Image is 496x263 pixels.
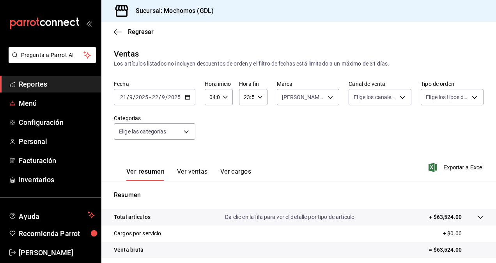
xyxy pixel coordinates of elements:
[19,247,95,258] span: [PERSON_NAME]
[114,48,139,60] div: Ventas
[114,246,143,254] p: Venta bruta
[119,128,167,135] span: Elige las categorías
[19,155,95,166] span: Facturación
[421,81,484,87] label: Tipo de orden
[19,174,95,185] span: Inventarios
[354,93,397,101] span: Elige los canales de venta
[161,94,165,100] input: --
[135,94,149,100] input: ----
[430,163,484,172] button: Exportar a Excel
[19,210,85,220] span: Ayuda
[177,168,208,181] button: Ver ventas
[220,168,252,181] button: Ver cargos
[126,168,251,181] div: navigation tabs
[165,94,168,100] span: /
[133,94,135,100] span: /
[129,94,133,100] input: --
[429,213,462,221] p: + $63,524.00
[114,190,484,200] p: Resumen
[19,117,95,128] span: Configuración
[19,136,95,147] span: Personal
[239,81,267,87] label: Hora fin
[114,213,151,221] p: Total artículos
[114,229,161,238] p: Cargos por servicio
[349,81,411,87] label: Canal de venta
[19,98,95,108] span: Menú
[152,94,159,100] input: --
[159,94,161,100] span: /
[443,229,484,238] p: + $0.00
[19,79,95,89] span: Reportes
[19,228,95,239] span: Recomienda Parrot
[114,116,195,121] label: Categorías
[127,94,129,100] span: /
[149,94,151,100] span: -
[21,51,84,59] span: Pregunta a Parrot AI
[277,81,340,87] label: Marca
[205,81,233,87] label: Hora inicio
[114,81,195,87] label: Fecha
[9,47,96,63] button: Pregunta a Parrot AI
[126,168,165,181] button: Ver resumen
[282,93,325,101] span: [PERSON_NAME] (GDL)
[86,20,92,27] button: open_drawer_menu
[129,6,214,16] h3: Sucursal: Mochomos (GDL)
[114,60,484,68] div: Los artículos listados no incluyen descuentos de orden y el filtro de fechas está limitado a un m...
[5,57,96,65] a: Pregunta a Parrot AI
[114,28,154,36] button: Regresar
[225,213,354,221] p: Da clic en la fila para ver el detalle por tipo de artículo
[128,28,154,36] span: Regresar
[168,94,181,100] input: ----
[426,93,469,101] span: Elige los tipos de orden
[120,94,127,100] input: --
[429,246,484,254] p: = $63,524.00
